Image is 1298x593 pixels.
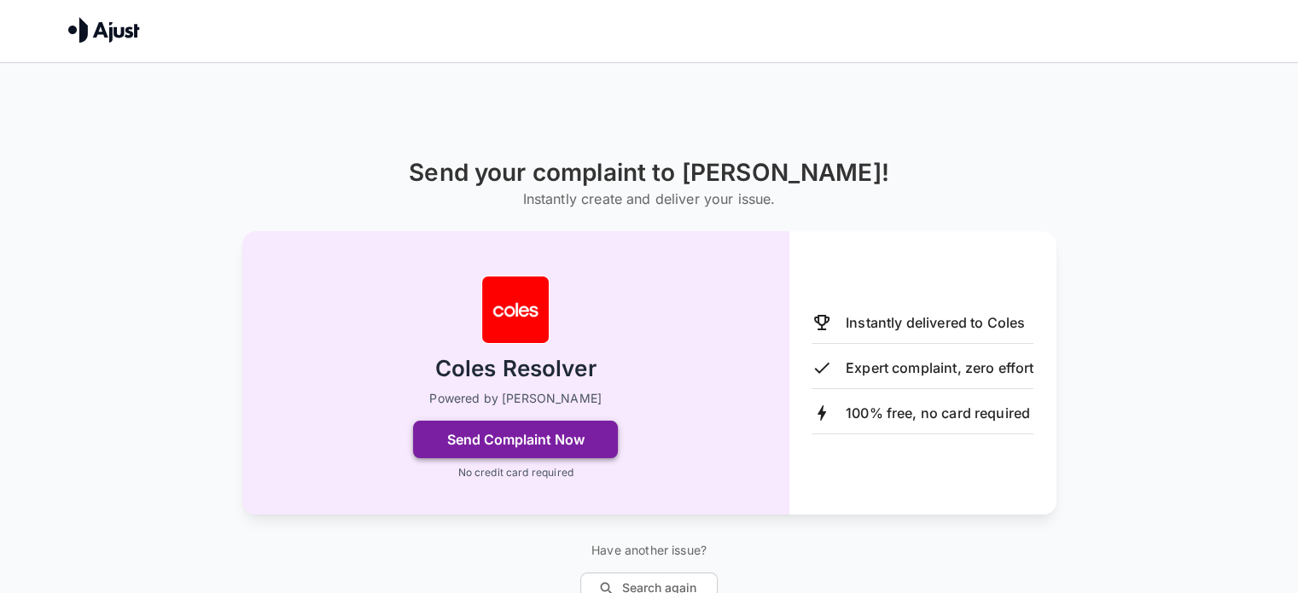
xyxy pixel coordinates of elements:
[409,159,889,187] h1: Send your complaint to [PERSON_NAME]!
[481,276,550,344] img: Coles
[846,358,1033,378] p: Expert complaint, zero effort
[457,465,573,480] p: No credit card required
[409,187,889,211] h6: Instantly create and deliver your issue.
[846,312,1025,333] p: Instantly delivered to Coles
[429,390,602,407] p: Powered by [PERSON_NAME]
[846,403,1030,423] p: 100% free, no card required
[413,421,618,458] button: Send Complaint Now
[68,17,140,43] img: Ajust
[580,542,718,559] p: Have another issue?
[435,354,597,384] h2: Coles Resolver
